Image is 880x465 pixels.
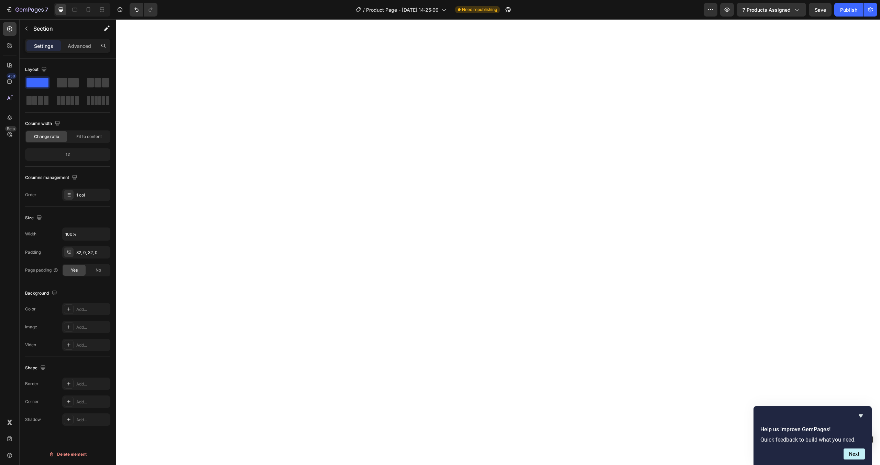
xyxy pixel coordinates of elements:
p: Settings [34,42,53,50]
div: 12 [26,150,109,159]
button: Delete element [25,449,110,460]
div: Layout [25,65,48,74]
span: / [363,6,365,13]
div: Publish [840,6,857,13]
button: Publish [834,3,863,17]
div: 32, 0, 32, 0 [76,250,109,256]
button: Save [809,3,832,17]
span: 7 products assigned [742,6,791,13]
div: Corner [25,399,39,405]
span: Save [815,7,826,13]
div: Shadow [25,416,41,423]
div: Order [25,192,36,198]
iframe: Design area [116,19,880,465]
p: Advanced [68,42,91,50]
span: Need republishing [462,7,497,13]
div: Video [25,342,36,348]
div: Background [25,289,58,298]
button: 7 [3,3,51,17]
div: Shape [25,363,47,373]
h2: Help us improve GemPages! [760,425,865,434]
div: Undo/Redo [130,3,157,17]
div: Image [25,324,37,330]
button: Next question [844,448,865,459]
p: Quick feedback to build what you need. [760,436,865,443]
div: Border [25,381,38,387]
div: Color [25,306,36,312]
div: Width [25,231,36,237]
button: Hide survey [857,412,865,420]
div: Page padding [25,267,58,273]
div: Delete element [49,450,87,458]
div: Add... [76,381,109,387]
div: Beta [5,126,16,131]
div: Columns management [25,173,79,182]
div: Add... [76,399,109,405]
div: 1 col [76,192,109,198]
div: Size [25,213,43,223]
span: Change ratio [34,134,59,140]
div: Add... [76,306,109,313]
span: Fit to content [76,134,102,140]
p: Section [33,24,90,33]
div: Add... [76,417,109,423]
div: 450 [7,73,16,79]
div: Column width [25,119,62,128]
button: 7 products assigned [737,3,806,17]
div: Add... [76,342,109,348]
div: Add... [76,324,109,330]
div: Help us improve GemPages! [760,412,865,459]
input: Auto [63,228,110,240]
p: 7 [45,6,48,14]
div: Padding [25,249,41,255]
span: Yes [71,267,78,273]
span: No [96,267,101,273]
span: Product Page - [DATE] 14:25:09 [366,6,439,13]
